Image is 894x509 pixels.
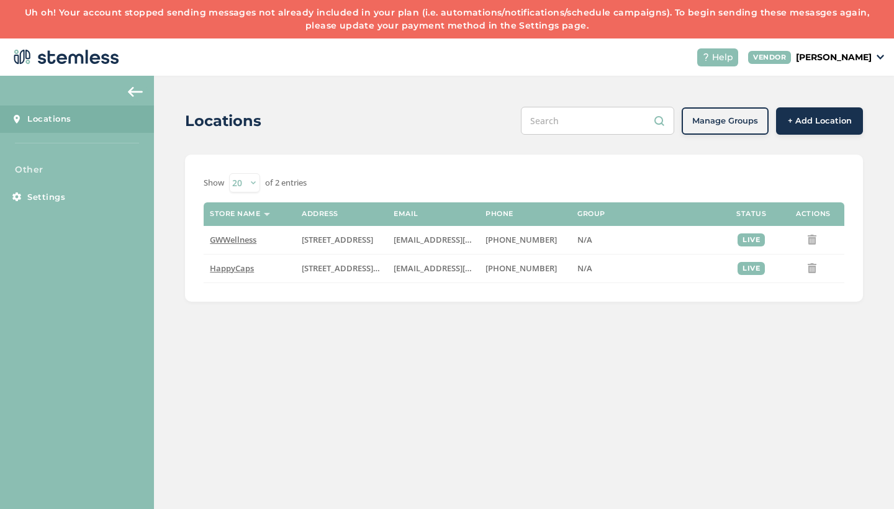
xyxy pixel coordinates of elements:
label: (323) 804-5485 [485,235,565,245]
label: Store name [210,210,260,218]
label: Email [394,210,418,218]
input: Search [521,107,674,135]
span: Settings [27,191,65,204]
label: gwwellness@protonmail.com [394,235,473,245]
label: (323) 804-5485 [485,263,565,274]
img: logo-dark-0685b13c.svg [10,45,119,70]
span: + Add Location [788,115,852,127]
img: icon-help-white-03924b79.svg [702,53,710,61]
div: VENDOR [748,51,791,64]
label: Phone [485,210,513,218]
div: live [738,262,765,275]
label: 15445 Ventura Boulevard [302,235,381,245]
span: Manage Groups [692,115,758,127]
span: [PHONE_NUMBER] [485,263,557,274]
p: [PERSON_NAME] [796,51,872,64]
h2: Locations [185,110,261,132]
label: Group [577,210,605,218]
label: N/A [577,263,714,274]
label: Address [302,210,338,218]
label: gwwellness@protonmail.com [394,263,473,274]
span: [EMAIL_ADDRESS][DOMAIN_NAME] [394,234,529,245]
span: [EMAIL_ADDRESS][DOMAIN_NAME] [394,263,529,274]
div: live [738,233,765,246]
label: N/A [577,235,714,245]
span: HappyCaps [210,263,254,274]
iframe: Chat Widget [832,449,894,509]
label: Show [204,177,224,189]
img: icon-sort-1e1d7615.svg [264,213,270,216]
a: Uh oh! Your account stopped sending messages not already included in your plan (i.e. automations/... [25,7,869,31]
label: GWWellness [210,235,289,245]
button: + Add Location [776,107,863,135]
img: icon_down-arrow-small-66adaf34.svg [877,55,884,60]
label: Status [736,210,766,218]
span: GWWellness [210,234,256,245]
img: icon-arrow-back-accent-c549486e.svg [128,87,143,97]
span: Help [712,51,733,64]
span: [STREET_ADDRESS][PERSON_NAME] [302,263,436,274]
span: [PHONE_NUMBER] [485,234,557,245]
span: [STREET_ADDRESS] [302,234,373,245]
th: Actions [782,202,844,226]
label: of 2 entries [265,177,307,189]
label: 1506 Rosalia Road [302,263,381,274]
button: Manage Groups [682,107,769,135]
span: Locations [27,113,71,125]
label: HappyCaps [210,263,289,274]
